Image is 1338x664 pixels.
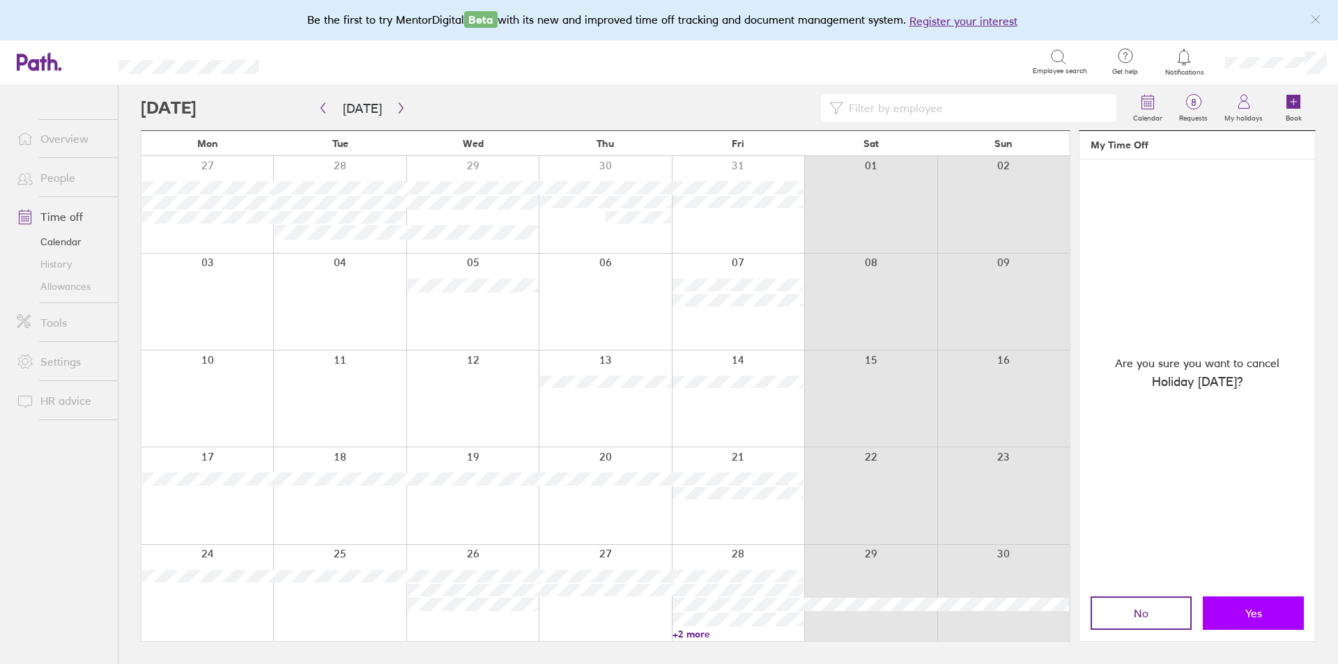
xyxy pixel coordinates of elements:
a: My holidays [1216,86,1271,130]
label: Calendar [1125,110,1171,123]
button: No [1091,596,1192,630]
div: Search [297,55,332,68]
span: Notifications [1162,68,1207,77]
a: History [6,253,118,275]
a: People [6,164,118,192]
span: 8 [1171,97,1216,108]
span: Thu [597,138,614,149]
span: Sat [863,138,879,149]
a: 8Requests [1171,86,1216,130]
button: Register your interest [909,13,1017,29]
header: My Time Off [1079,131,1315,160]
span: Yes [1245,607,1262,619]
span: Beta [464,11,498,28]
span: Employee search [1033,67,1087,75]
a: Overview [6,125,118,153]
span: Mon [197,138,218,149]
button: Yes [1203,596,1304,630]
div: Are you sure you want to cancel [1079,160,1315,585]
a: Settings [6,348,118,376]
span: Get help [1102,68,1148,76]
a: Book [1271,86,1316,130]
input: Filter by employee [843,95,1108,121]
a: +2 more [672,628,803,640]
span: Sun [994,138,1013,149]
a: Allowances [6,275,118,298]
span: Holiday [DATE] ? [1152,372,1243,392]
span: Fri [732,138,744,149]
a: Calendar [6,231,118,253]
span: Wed [463,138,484,149]
span: Tue [332,138,348,149]
a: Notifications [1162,47,1207,77]
span: No [1134,607,1148,619]
label: Book [1277,110,1310,123]
a: Time off [6,203,118,231]
label: Requests [1171,110,1216,123]
div: Be the first to try MentorDigital with its new and improved time off tracking and document manage... [307,11,1031,29]
a: Tools [6,309,118,337]
label: My holidays [1216,110,1271,123]
a: Calendar [1125,86,1171,130]
button: [DATE] [332,97,393,120]
a: HR advice [6,387,118,415]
